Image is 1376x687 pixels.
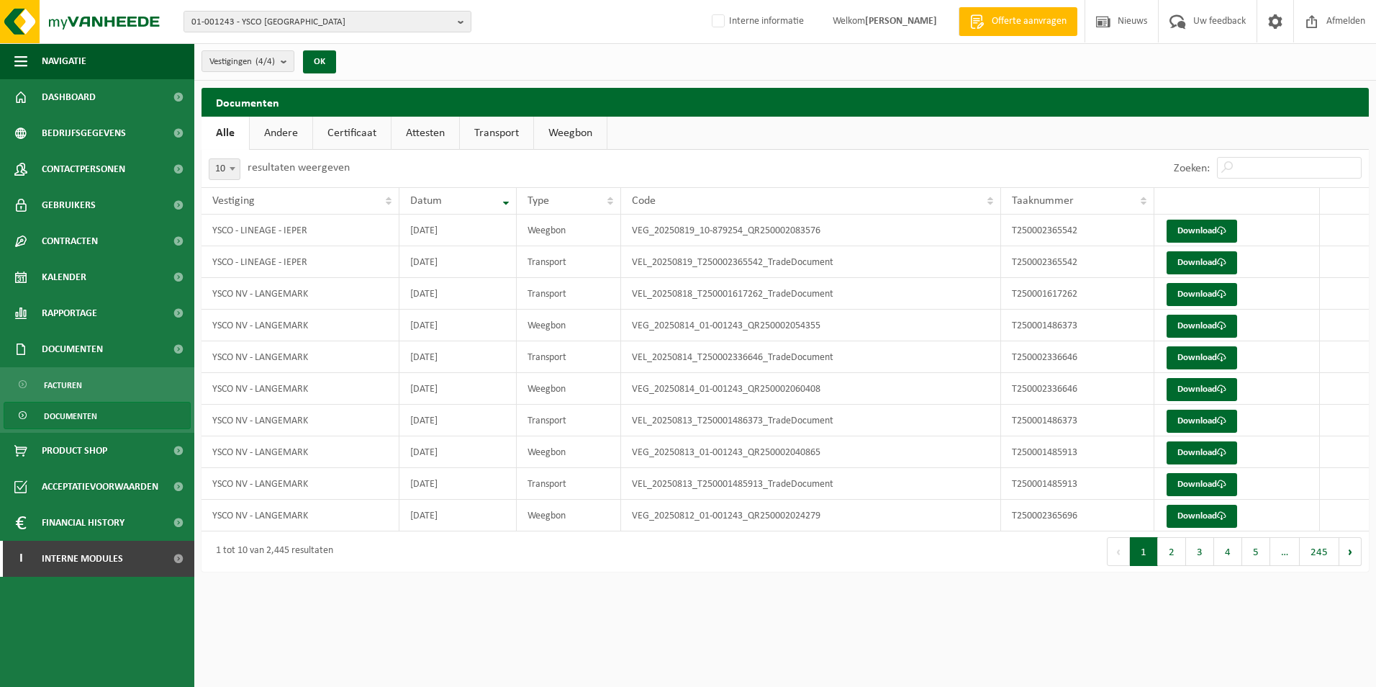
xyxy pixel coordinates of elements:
[202,436,399,468] td: YSCO NV - LANGEMARK
[621,373,1001,405] td: VEG_20250814_01-001243_QR250002060408
[1001,373,1154,405] td: T250002336646
[399,215,517,246] td: [DATE]
[42,469,158,505] span: Acceptatievoorwaarden
[517,436,620,468] td: Weegbon
[517,341,620,373] td: Transport
[399,310,517,341] td: [DATE]
[517,373,620,405] td: Weegbon
[528,195,549,207] span: Type
[1270,537,1300,566] span: …
[621,341,1001,373] td: VEL_20250814_T250002336646_TradeDocument
[621,278,1001,310] td: VEL_20250818_T250001617262_TradeDocument
[632,195,656,207] span: Code
[517,500,620,531] td: Weegbon
[1001,310,1154,341] td: T250001486373
[42,505,125,541] span: Financial History
[209,159,240,179] span: 10
[1242,537,1270,566] button: 5
[1001,405,1154,436] td: T250001486373
[202,373,399,405] td: YSCO NV - LANGEMARK
[1300,537,1339,566] button: 245
[1167,346,1237,369] a: Download
[1167,505,1237,528] a: Download
[865,16,937,27] strong: [PERSON_NAME]
[44,403,97,430] span: Documenten
[202,88,1369,116] h2: Documenten
[517,405,620,436] td: Transport
[399,500,517,531] td: [DATE]
[1174,163,1210,174] label: Zoeken:
[184,11,471,32] button: 01-001243 - YSCO [GEOGRAPHIC_DATA]
[42,295,97,331] span: Rapportage
[1001,500,1154,531] td: T250002365696
[1158,537,1186,566] button: 2
[621,500,1001,531] td: VEG_20250812_01-001243_QR250002024279
[1186,537,1214,566] button: 3
[460,117,533,150] a: Transport
[621,436,1001,468] td: VEG_20250813_01-001243_QR250002040865
[391,117,459,150] a: Attesten
[42,259,86,295] span: Kalender
[517,310,620,341] td: Weegbon
[399,405,517,436] td: [DATE]
[42,541,123,577] span: Interne modules
[517,468,620,500] td: Transport
[42,151,125,187] span: Contactpersonen
[4,402,191,429] a: Documenten
[1167,378,1237,401] a: Download
[42,79,96,115] span: Dashboard
[1214,537,1242,566] button: 4
[202,341,399,373] td: YSCO NV - LANGEMARK
[42,115,126,151] span: Bedrijfsgegevens
[202,246,399,278] td: YSCO - LINEAGE - IEPER
[410,195,442,207] span: Datum
[1339,537,1362,566] button: Next
[202,500,399,531] td: YSCO NV - LANGEMARK
[1001,436,1154,468] td: T250001485913
[1167,410,1237,433] a: Download
[202,278,399,310] td: YSCO NV - LANGEMARK
[621,215,1001,246] td: VEG_20250819_10-879254_QR250002083576
[709,11,804,32] label: Interne informatie
[14,541,27,577] span: I
[202,310,399,341] td: YSCO NV - LANGEMARK
[517,215,620,246] td: Weegbon
[1167,220,1237,243] a: Download
[621,246,1001,278] td: VEL_20250819_T250002365542_TradeDocument
[202,117,249,150] a: Alle
[399,436,517,468] td: [DATE]
[313,117,391,150] a: Certificaat
[621,405,1001,436] td: VEL_20250813_T250001486373_TradeDocument
[42,223,98,259] span: Contracten
[534,117,607,150] a: Weegbon
[1167,315,1237,338] a: Download
[202,405,399,436] td: YSCO NV - LANGEMARK
[212,195,255,207] span: Vestiging
[191,12,452,33] span: 01-001243 - YSCO [GEOGRAPHIC_DATA]
[988,14,1070,29] span: Offerte aanvragen
[1167,473,1237,496] a: Download
[1001,468,1154,500] td: T250001485913
[399,246,517,278] td: [DATE]
[303,50,336,73] button: OK
[1167,251,1237,274] a: Download
[1001,246,1154,278] td: T250002365542
[248,162,350,174] label: resultaten weergeven
[209,158,240,180] span: 10
[959,7,1077,36] a: Offerte aanvragen
[1001,278,1154,310] td: T250001617262
[517,278,620,310] td: Transport
[1012,195,1074,207] span: Taaknummer
[42,433,107,469] span: Product Shop
[399,341,517,373] td: [DATE]
[250,117,312,150] a: Andere
[209,51,275,73] span: Vestigingen
[44,372,82,399] span: Facturen
[621,310,1001,341] td: VEG_20250814_01-001243_QR250002054355
[621,468,1001,500] td: VEL_20250813_T250001485913_TradeDocument
[1167,441,1237,464] a: Download
[399,373,517,405] td: [DATE]
[202,50,294,72] button: Vestigingen(4/4)
[1001,215,1154,246] td: T250002365542
[517,246,620,278] td: Transport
